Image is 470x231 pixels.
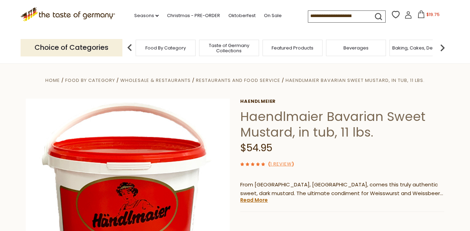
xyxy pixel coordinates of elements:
span: ( ) [268,161,294,167]
a: Taste of Germany Collections [201,43,257,53]
a: Haendlmaier Bavarian Sweet Mustard, in tub, 11 lbs. [286,77,425,84]
span: $19.75 [426,11,440,17]
a: Read More [240,197,268,203]
a: Baking, Cakes, Desserts [392,45,446,51]
p: From [GEOGRAPHIC_DATA], [GEOGRAPHIC_DATA], comes this truly authentic sweet, dark mustard. The ul... [240,180,444,198]
h1: Haendlmaier Bavarian Sweet Mustard, in tub, 11 lbs. [240,109,444,140]
a: Wholesale & Restaurants [120,77,191,84]
a: 1 Review [270,161,292,168]
a: Food By Category [65,77,115,84]
a: On Sale [264,12,282,20]
a: Beverages [343,45,369,51]
button: $19.75 [414,10,443,21]
img: previous arrow [123,41,137,55]
a: Haendlmeier [240,99,444,104]
span: $54.95 [240,141,272,155]
a: Seasons [134,12,159,20]
a: Christmas - PRE-ORDER [167,12,220,20]
a: Home [45,77,60,84]
img: next arrow [435,41,449,55]
p: Choice of Categories [21,39,122,56]
a: Food By Category [145,45,186,51]
a: Featured Products [272,45,313,51]
a: Oktoberfest [228,12,256,20]
a: Restaurants and Food Service [196,77,280,84]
